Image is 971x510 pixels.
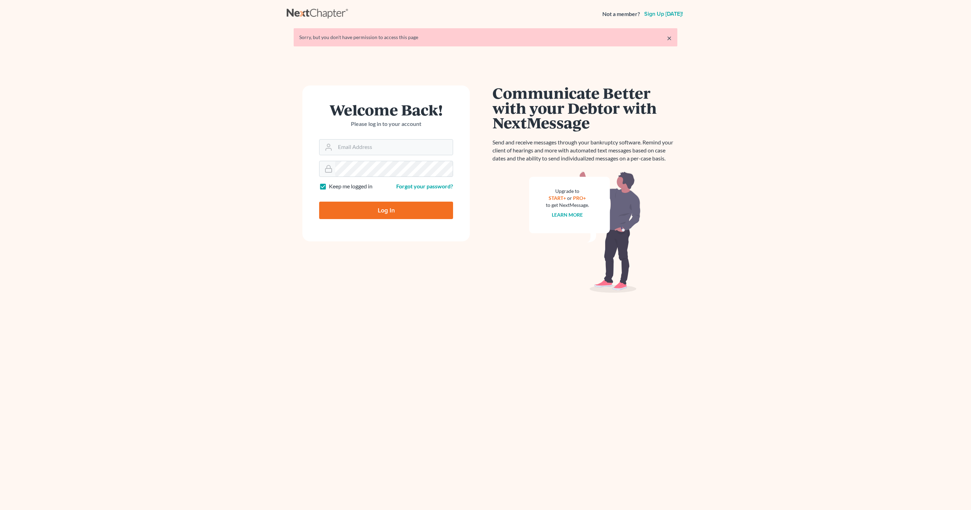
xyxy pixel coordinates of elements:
a: START+ [549,195,566,201]
a: Sign up [DATE]! [643,11,684,17]
a: Learn more [552,212,583,218]
a: × [667,34,672,42]
a: PRO+ [573,195,586,201]
div: Sorry, but you don't have permission to access this page [299,34,672,41]
p: Send and receive messages through your bankruptcy software. Remind your client of hearings and mo... [492,138,677,163]
h1: Communicate Better with your Debtor with NextMessage [492,85,677,130]
label: Keep me logged in [329,182,372,190]
div: Upgrade to [546,188,589,195]
p: Please log in to your account [319,120,453,128]
a: Forgot your password? [396,183,453,189]
span: or [567,195,572,201]
strong: Not a member? [602,10,640,18]
div: to get NextMessage. [546,202,589,209]
input: Email Address [335,140,453,155]
img: nextmessage_bg-59042aed3d76b12b5cd301f8e5b87938c9018125f34e5fa2b7a6b67550977c72.svg [529,171,641,293]
input: Log In [319,202,453,219]
h1: Welcome Back! [319,102,453,117]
